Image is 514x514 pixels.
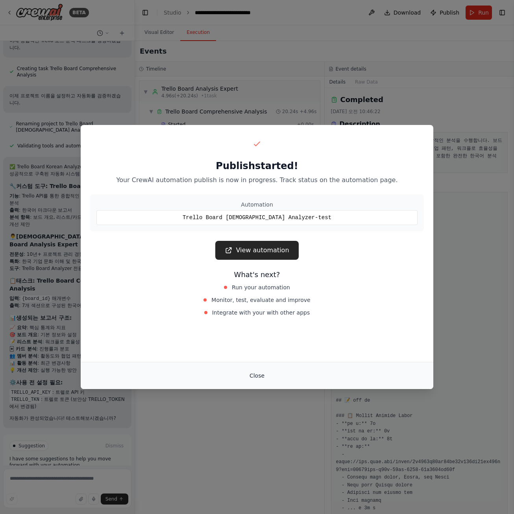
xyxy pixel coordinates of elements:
[211,296,310,304] span: Monitor, test, evaluate and improve
[90,160,424,172] h2: Publish started!
[215,241,298,260] a: View automation
[212,309,310,317] span: Integrate with your with other apps
[90,175,424,185] p: Your CrewAI automation publish is now in progress. Track status on the automation page.
[96,210,418,225] div: Trello Board [DEMOGRAPHIC_DATA] Analyzer-test
[232,283,290,291] span: Run your automation
[90,269,424,280] h3: What's next?
[243,369,271,383] button: Close
[96,201,418,209] div: Automation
